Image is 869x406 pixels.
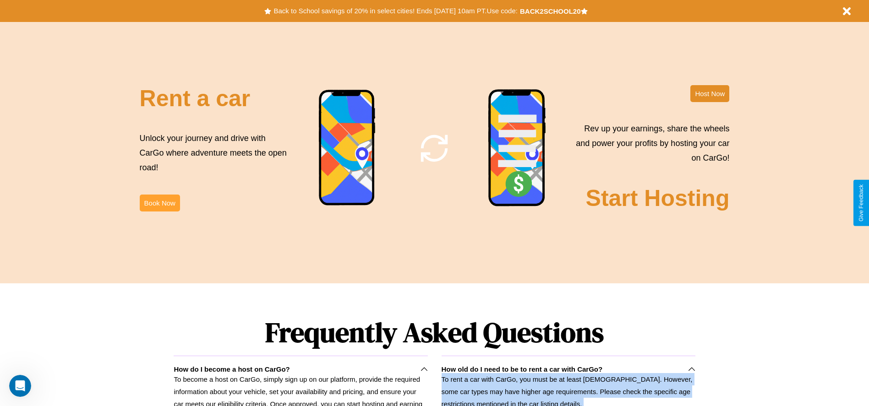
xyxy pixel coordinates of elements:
[318,89,376,207] img: phone
[570,121,729,166] p: Rev up your earnings, share the wheels and power your profits by hosting your car on CarGo!
[174,365,290,373] h3: How do I become a host on CarGo?
[271,5,519,17] button: Back to School savings of 20% in select cities! Ends [DATE] 10am PT.Use code:
[858,184,864,222] div: Give Feedback
[520,7,581,15] b: BACK2SCHOOL20
[442,365,603,373] h3: How old do I need to be to rent a car with CarGo?
[140,131,290,175] p: Unlock your journey and drive with CarGo where adventure meets the open road!
[9,375,31,397] iframe: Intercom live chat
[586,185,730,211] h2: Start Hosting
[140,85,251,112] h2: Rent a car
[140,195,180,211] button: Book Now
[174,309,695,356] h1: Frequently Asked Questions
[690,85,729,102] button: Host Now
[488,89,547,208] img: phone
